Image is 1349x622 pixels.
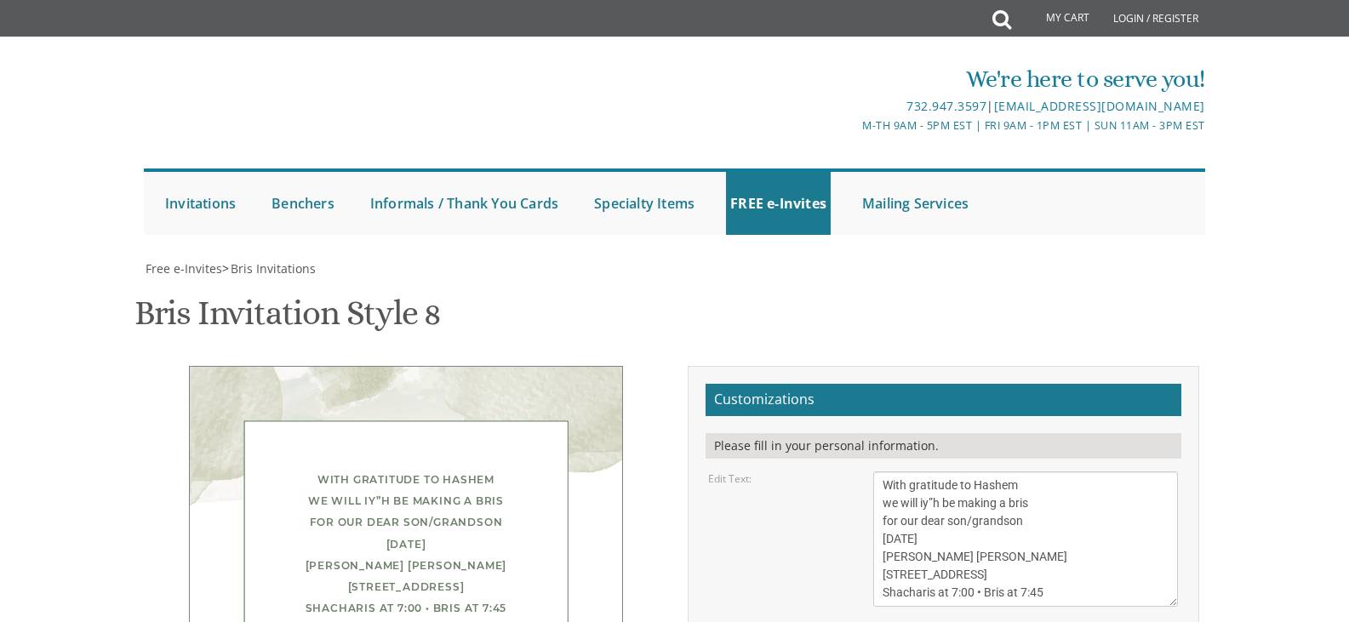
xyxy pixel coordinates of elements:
a: [EMAIL_ADDRESS][DOMAIN_NAME] [994,98,1205,114]
div: Please fill in your personal information. [706,433,1181,459]
a: Specialty Items [590,172,699,235]
div: | [499,96,1205,117]
div: M-Th 9am - 5pm EST | Fri 9am - 1pm EST | Sun 11am - 3pm EST [499,117,1205,134]
a: My Cart [1009,2,1101,36]
label: Edit Text: [708,471,752,486]
div: With gratitude to Hashem we will iy”h be making a bris for our dear son/grandson [DATE] [PERSON_N... [224,469,588,619]
textarea: With gratitude to Hashem we will iy”h be making a bris for our dear son/grandson [DATE] [PERSON_N... [873,471,1178,607]
h2: Customizations [706,384,1181,416]
a: Benchers [267,172,339,235]
span: Bris Invitations [231,260,316,277]
a: Informals / Thank You Cards [366,172,563,235]
div: We're here to serve you! [499,62,1205,96]
a: Bris Invitations [229,260,316,277]
a: Free e-Invites [144,260,222,277]
span: Free e-Invites [146,260,222,277]
a: FREE e-Invites [726,172,831,235]
h1: Bris Invitation Style 8 [134,294,441,345]
a: Invitations [161,172,240,235]
a: Mailing Services [858,172,973,235]
a: 732.947.3597 [906,98,986,114]
span: > [222,260,316,277]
